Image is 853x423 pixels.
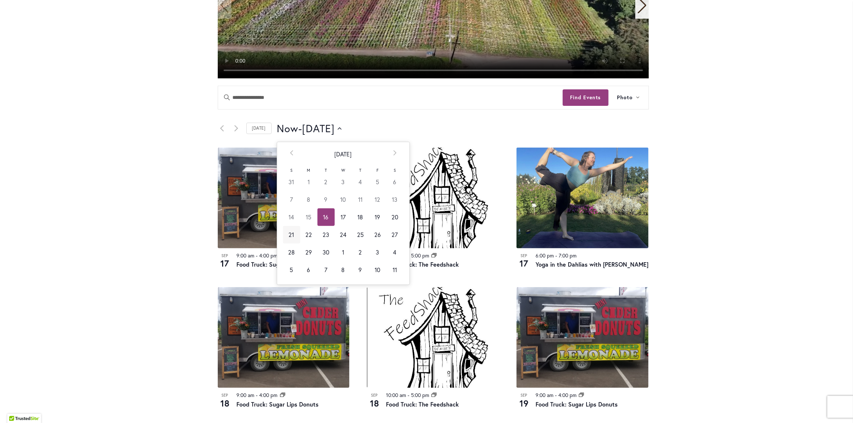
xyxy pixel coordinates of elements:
[300,261,317,279] td: 6
[283,166,300,173] th: S
[277,121,299,136] span: Now
[411,392,429,398] time: 5:00 pm
[335,191,352,208] td: 10
[335,226,352,244] td: 24
[536,400,618,408] a: Food Truck: Sugar Lips Donuts
[335,173,352,191] td: 3
[516,257,531,270] span: 17
[218,86,563,109] input: Enter Keyword. Search for events by Keyword.
[352,261,369,279] td: 9
[352,208,369,226] td: 18
[335,166,352,173] th: W
[298,121,302,136] span: -
[317,208,335,226] td: 16
[516,392,531,398] span: Sep
[386,261,404,279] td: 11
[386,226,404,244] td: 27
[617,93,633,102] span: Photo
[386,166,404,173] th: S
[237,400,319,408] a: Food Truck: Sugar Lips Donuts
[386,400,459,408] a: Food Truck: The Feedshack
[300,142,386,166] th: [DATE]
[283,244,300,261] td: 28
[536,252,554,259] time: 6:00 pm
[246,123,272,134] a: Click to select today's date
[300,173,317,191] td: 1
[367,287,499,388] img: The Feedshack
[317,173,335,191] td: 2
[317,261,335,279] td: 7
[283,226,300,244] td: 21
[536,260,648,268] a: Yoga in the Dahlias with [PERSON_NAME]
[335,261,352,279] td: 8
[218,287,350,388] img: Food Truck: Sugar Lips Apple Cider Donuts
[369,173,386,191] td: 5
[367,148,499,248] img: The Feedshack
[558,392,577,398] time: 4:00 pm
[516,148,648,248] img: 794bea9c95c28ba4d1b9526f609c0558
[237,260,319,268] a: Food Truck: Sugar Lips Donuts
[335,244,352,261] td: 1
[260,252,278,259] time: 4:00 pm
[352,226,369,244] td: 25
[516,253,531,259] span: Sep
[386,191,404,208] td: 13
[237,252,255,259] time: 9:00 am
[369,261,386,279] td: 10
[367,397,382,409] span: 18
[283,173,300,191] td: 31
[386,244,404,261] td: 4
[609,86,648,109] button: Photo
[218,397,232,409] span: 18
[283,208,300,226] td: 14
[335,208,352,226] td: 17
[386,260,459,268] a: Food Truck: The Feedshack
[300,244,317,261] td: 29
[352,166,369,173] th: T
[317,166,335,173] th: T
[369,244,386,261] td: 3
[369,166,386,173] th: F
[283,261,300,279] td: 5
[256,252,258,259] span: -
[352,191,369,208] td: 11
[232,124,241,133] a: Next Events
[300,226,317,244] td: 22
[218,124,227,133] a: Previous Events
[411,252,429,259] time: 5:00 pm
[555,252,557,259] span: -
[352,244,369,261] td: 2
[516,287,648,388] img: Food Truck: Sugar Lips Apple Cider Donuts
[317,226,335,244] td: 23
[302,121,335,136] span: [DATE]
[277,121,342,136] button: Click to toggle datepicker
[408,392,409,398] span: -
[536,392,554,398] time: 9:00 am
[369,208,386,226] td: 19
[352,173,369,191] td: 4
[218,257,232,270] span: 17
[386,392,406,398] time: 10:00 am
[317,244,335,261] td: 30
[516,397,531,409] span: 19
[218,253,232,259] span: Sep
[563,89,609,106] button: Find Events
[218,392,232,398] span: Sep
[218,148,350,248] img: Food Truck: Sugar Lips Apple Cider Donuts
[386,208,404,226] td: 20
[5,397,26,418] iframe: Launch Accessibility Center
[300,208,317,226] td: 15
[260,392,278,398] time: 4:00 pm
[283,191,300,208] td: 7
[237,392,255,398] time: 9:00 am
[559,252,577,259] time: 7:00 pm
[256,392,258,398] span: -
[367,392,382,398] span: Sep
[369,226,386,244] td: 26
[555,392,557,398] span: -
[300,166,317,173] th: M
[317,191,335,208] td: 9
[300,191,317,208] td: 8
[369,191,386,208] td: 12
[386,173,404,191] td: 6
